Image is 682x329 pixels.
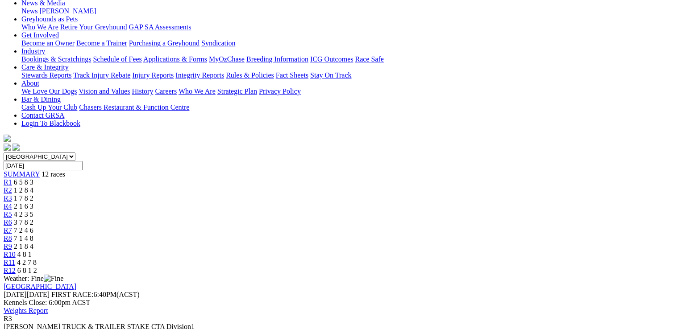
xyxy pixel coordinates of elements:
div: Industry [21,55,672,63]
span: 4 8 1 [17,251,32,258]
a: ICG Outcomes [310,55,353,63]
a: R5 [4,210,12,218]
a: GAP SA Assessments [129,23,191,31]
a: SUMMARY [4,170,40,178]
span: FIRST RACE: [51,291,93,298]
a: Weights Report [4,307,48,314]
img: Fine [44,275,63,283]
span: 1 2 8 4 [14,186,33,194]
a: Careers [155,87,177,95]
a: Care & Integrity [21,63,69,71]
a: Privacy Policy [259,87,301,95]
a: R11 [4,259,15,266]
img: facebook.svg [4,144,11,151]
span: 2 1 6 3 [14,202,33,210]
span: [DATE] [4,291,50,298]
a: Breeding Information [246,55,308,63]
a: Vision and Values [79,87,130,95]
a: Who We Are [179,87,216,95]
a: Strategic Plan [217,87,257,95]
span: 7 2 4 6 [14,226,33,234]
a: We Love Our Dogs [21,87,77,95]
a: Stewards Reports [21,71,71,79]
a: Rules & Policies [226,71,274,79]
a: Get Involved [21,31,59,39]
a: R1 [4,178,12,186]
a: Race Safe [355,55,383,63]
a: [PERSON_NAME] [39,7,96,15]
a: R8 [4,234,12,242]
span: 1 7 8 2 [14,194,33,202]
a: R10 [4,251,16,258]
a: Become a Trainer [76,39,127,47]
a: Contact GRSA [21,111,64,119]
a: Retire Your Greyhound [60,23,127,31]
span: 2 1 8 4 [14,243,33,250]
input: Select date [4,161,83,170]
div: Greyhounds as Pets [21,23,672,31]
a: R7 [4,226,12,234]
a: Integrity Reports [175,71,224,79]
div: News & Media [21,7,672,15]
a: About [21,79,39,87]
div: Kennels Close: 6:00pm ACST [4,299,672,307]
a: R6 [4,218,12,226]
span: 6:40PM(ACST) [51,291,140,298]
a: Bookings & Scratchings [21,55,91,63]
a: Schedule of Fees [93,55,141,63]
a: [GEOGRAPHIC_DATA] [4,283,76,290]
a: Applications & Forms [143,55,207,63]
span: 12 races [42,170,65,178]
a: Fact Sheets [276,71,308,79]
a: Cash Up Your Club [21,103,77,111]
span: 4 2 3 5 [14,210,33,218]
a: Injury Reports [132,71,174,79]
span: 6 8 1 2 [17,267,37,274]
a: Become an Owner [21,39,75,47]
img: logo-grsa-white.png [4,135,11,142]
a: Chasers Restaurant & Function Centre [79,103,189,111]
span: R3 [4,315,12,322]
a: Bar & Dining [21,95,61,103]
div: Bar & Dining [21,103,672,111]
a: Industry [21,47,45,55]
a: MyOzChase [209,55,245,63]
span: [DATE] [4,291,27,298]
a: R9 [4,243,12,250]
div: Get Involved [21,39,672,47]
img: twitter.svg [12,144,20,151]
a: R3 [4,194,12,202]
div: About [21,87,672,95]
a: R2 [4,186,12,194]
span: 3 7 8 2 [14,218,33,226]
a: Track Injury Rebate [73,71,130,79]
span: 6 5 8 3 [14,178,33,186]
a: Greyhounds as Pets [21,15,78,23]
span: 7 1 4 8 [14,234,33,242]
a: News [21,7,37,15]
a: Who We Are [21,23,58,31]
a: Login To Blackbook [21,119,80,127]
span: Weather: Fine [4,275,63,282]
a: Stay On Track [310,71,351,79]
a: R12 [4,267,16,274]
a: R4 [4,202,12,210]
div: Care & Integrity [21,71,672,79]
a: Syndication [201,39,235,47]
span: 4 2 7 8 [17,259,37,266]
a: Purchasing a Greyhound [129,39,200,47]
a: History [132,87,153,95]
